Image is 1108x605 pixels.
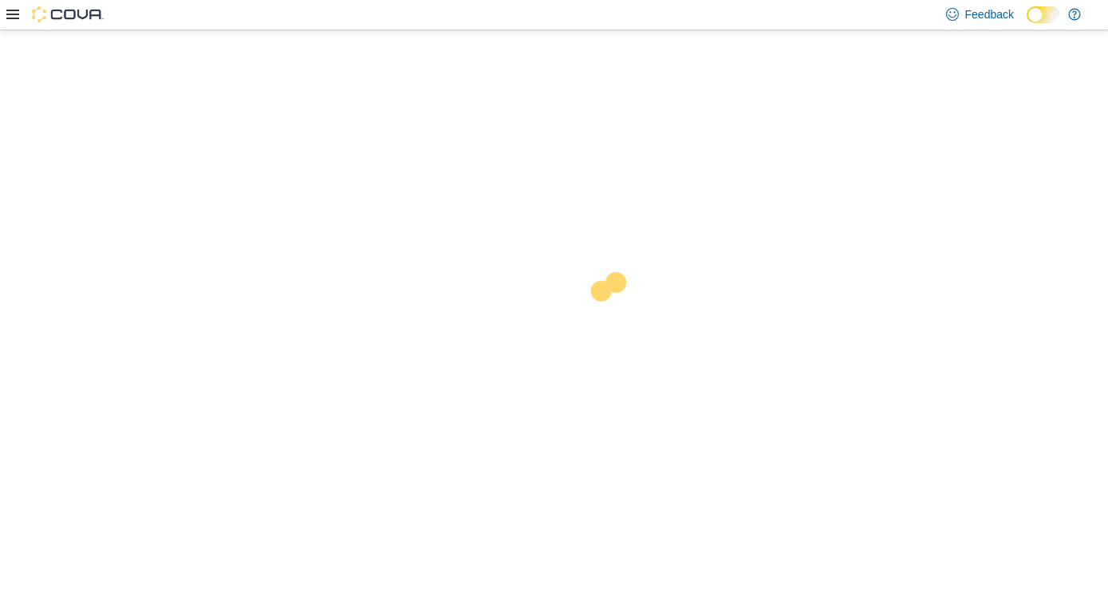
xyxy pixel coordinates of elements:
span: Dark Mode [1027,23,1027,24]
img: cova-loader [554,260,674,380]
img: Cova [32,6,104,22]
input: Dark Mode [1027,6,1060,23]
span: Feedback [965,6,1014,22]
